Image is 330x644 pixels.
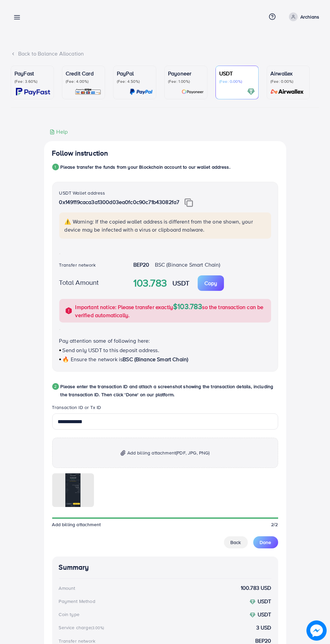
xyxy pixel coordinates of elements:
span: BSC (Binance Smart Chain) [155,261,221,268]
img: img [185,198,193,207]
button: Done [253,536,278,548]
p: PayPal [117,69,153,77]
img: image [306,620,326,640]
h4: Summary [59,563,271,572]
button: Back [224,536,248,548]
p: Please enter the transaction ID and attach a screenshot showing the transaction details, includin... [61,382,278,399]
p: Pay attention some of following here: [59,337,271,345]
small: (3.00%) [91,625,104,631]
p: ⚠️ Warning: If the copied wallet address is different from the one shown, your device may be infe... [65,217,267,234]
span: BSC (Binance Smart Chain) [123,355,188,363]
p: Credit Card [66,69,101,77]
p: Please transfer the funds from your Blockchain account to our wallet address. [61,163,230,171]
span: (PDF, JPG, PNG) [176,449,209,456]
p: (Fee: 0.00%) [270,79,306,84]
div: Back to Balance Allocation [11,50,319,58]
p: (Fee: 4.00%) [66,79,101,84]
div: Coin type [59,611,79,618]
img: coin [250,599,256,605]
strong: USDT [258,611,271,618]
span: $103.783 [173,301,202,311]
a: Archians [286,12,319,21]
button: Copy [198,275,224,291]
strong: USDT [258,598,271,605]
label: Transfer network [59,262,96,268]
img: card [75,88,101,96]
p: Payoneer [168,69,204,77]
p: Copy [204,279,217,287]
p: PayFast [14,69,50,77]
img: card [247,88,255,96]
p: 0x149119caca3a1300d03ea0fc0c90c71b43082fa7 [59,198,271,207]
p: (Fee: 3.60%) [14,79,50,84]
p: (Fee: 4.50%) [117,79,153,84]
p: Important notice: Please transfer exactly so the transaction can be verified automatically. [75,302,267,319]
strong: 103.783 [133,276,167,291]
div: 2 [52,383,59,390]
span: Add billing attachment [52,521,101,528]
span: 🔥 Ensure the network is [63,355,123,363]
p: Send only USDT to this deposit address. [59,346,271,354]
span: Add billing attachment [127,449,210,457]
img: card [16,88,50,96]
div: Payment Method [59,598,95,605]
p: Airwallex [270,69,306,77]
img: card [130,88,153,96]
div: Service charge [59,624,106,631]
strong: 100.783 USD [241,584,271,592]
span: Back [231,539,241,546]
strong: 3 USD [256,624,271,632]
label: Total Amount [59,277,99,287]
div: 1 [52,164,59,170]
strong: BEP20 [133,261,150,268]
img: coin [250,612,256,618]
div: Help [49,128,68,136]
p: (Fee: 0.00%) [219,79,255,84]
p: USDT [219,69,255,77]
p: (Fee: 1.00%) [168,79,204,84]
img: img [121,450,126,456]
h4: Follow instruction [52,149,108,158]
img: alert [65,307,73,315]
legend: Transaction ID or Tx ID [52,404,278,413]
strong: USDT [172,278,190,288]
span: 2/2 [271,521,278,528]
p: Archians [300,13,319,21]
img: img uploaded [65,473,80,507]
label: USDT Wallet address [59,190,105,196]
img: card [268,88,306,96]
div: Amount [59,585,75,591]
span: Done [260,539,271,546]
img: card [181,88,204,96]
